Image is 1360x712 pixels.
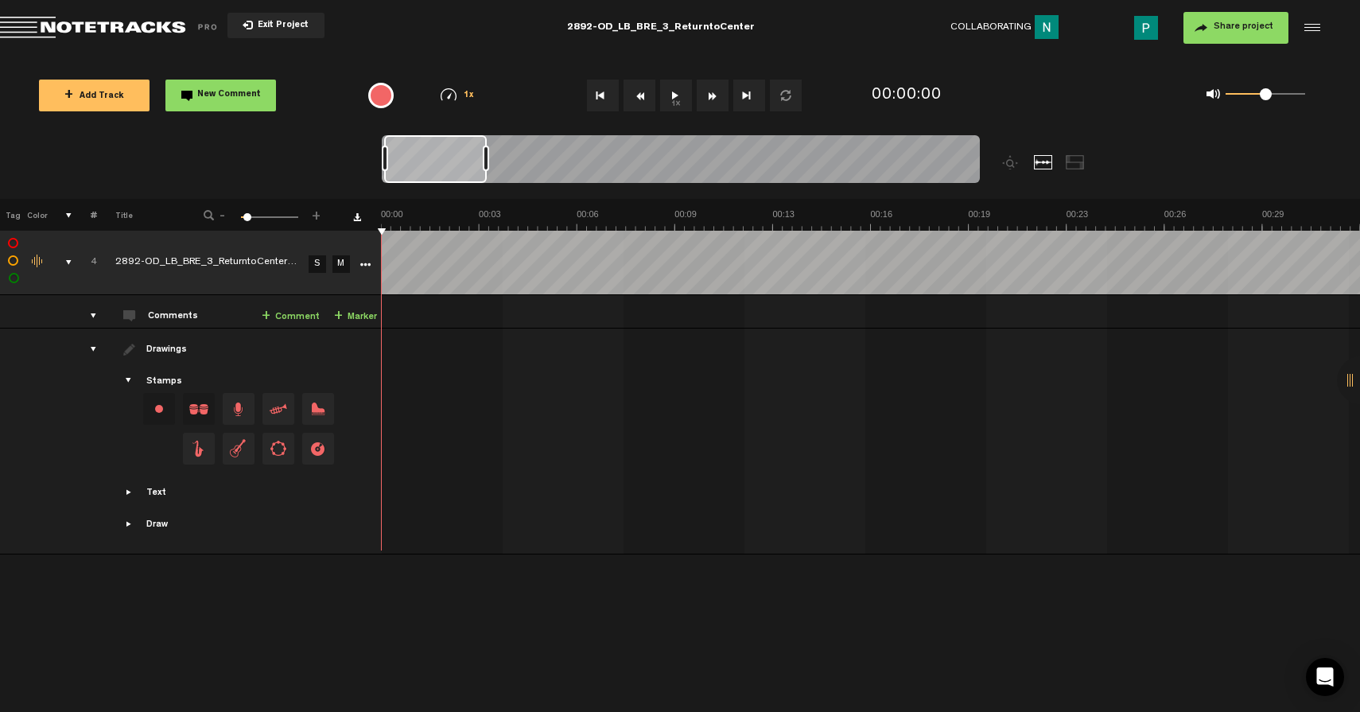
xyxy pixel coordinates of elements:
[227,13,324,38] button: Exit Project
[26,255,50,269] div: Change the color of the waveform
[143,393,175,425] div: Change stamp color.To change the color of an existing stamp, select the stamp on the right and th...
[441,88,457,101] img: speedometer.svg
[950,15,1065,40] div: Collaborating
[368,83,394,108] div: {{ tooltip_message }}
[872,84,942,107] div: 00:00:00
[97,231,304,295] td: Click to edit the title 2892-OD_LB_BRE_3_ReturntoCenter_Mix_v4
[123,486,136,499] span: Showcase text
[1035,15,1059,39] img: ACg8ocLu3IjZ0q4g3Sv-67rBggf13R-7caSq40_txJsJBEcwv2RmFg=s96-c
[1134,16,1158,40] img: ACg8ocK2_7AM7z2z6jSroFv8AAIBqvSsYiLxF7dFzk16-E4UVv09gA=s96-c
[39,80,150,111] button: +Add Track
[72,231,97,295] td: Click to change the order number 4
[75,341,99,357] div: drawings
[309,255,326,273] a: S
[357,256,372,270] a: More
[253,21,309,30] span: Exit Project
[262,308,320,326] a: Comment
[262,433,294,465] span: Drag and drop a stamp
[223,393,255,425] span: Drag and drop a stamp
[148,310,201,324] div: Comments
[353,213,361,221] a: Download comments
[64,89,73,102] span: +
[660,80,692,111] button: 1x
[223,433,255,465] span: Drag and drop a stamp
[183,393,215,425] span: Drag and drop a stamp
[624,80,655,111] button: Rewind
[183,433,215,465] span: Drag and drop a stamp
[1183,12,1288,44] button: Share project
[123,518,136,531] span: Showcase draw menu
[417,88,499,102] div: 1x
[262,310,270,323] span: +
[587,80,619,111] button: Go to beginning
[332,255,350,273] a: M
[1214,22,1273,32] span: Share project
[48,231,72,295] td: comments, stamps & drawings
[75,308,99,324] div: comments
[146,344,190,357] div: Drawings
[72,329,97,554] td: drawings
[334,310,343,323] span: +
[97,199,182,231] th: Title
[216,208,229,218] span: -
[733,80,765,111] button: Go to end
[334,308,377,326] a: Marker
[464,91,475,100] span: 1x
[262,393,294,425] span: Drag and drop a stamp
[165,80,276,111] button: New Comment
[302,393,334,425] span: Drag and drop a stamp
[310,208,323,218] span: +
[75,255,99,270] div: Click to change the order number
[146,375,182,389] div: Stamps
[302,433,334,465] span: Drag and drop a stamp
[115,255,322,271] div: Click to edit the title
[24,231,48,295] td: Change the color of the waveform
[197,91,261,99] span: New Comment
[697,80,729,111] button: Fast Forward
[770,80,802,111] button: Loop
[50,255,75,270] div: comments, stamps & drawings
[146,519,168,532] div: Draw
[64,92,124,101] span: Add Track
[1306,658,1344,696] div: Open Intercom Messenger
[146,487,166,500] div: Text
[72,199,97,231] th: #
[24,199,48,231] th: Color
[123,375,136,387] span: Showcase stamps
[72,295,97,329] td: comments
